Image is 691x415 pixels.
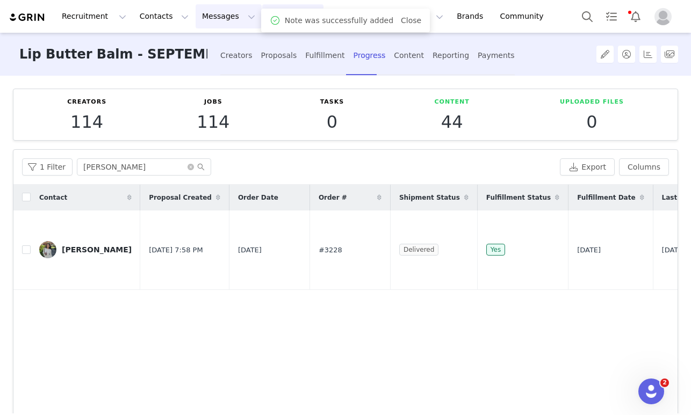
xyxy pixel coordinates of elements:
[285,15,393,26] span: Note was successfully added
[188,164,194,170] i: icon: close-circle
[560,158,615,176] button: Export
[486,193,551,202] span: Fulfillment Status
[434,98,469,107] p: Content
[220,41,253,70] div: Creators
[577,193,635,202] span: Fulfillment Date
[149,193,212,202] span: Proposal Created
[39,241,132,258] a: [PERSON_NAME]
[638,378,664,404] iframe: Intercom live chat
[624,4,647,28] button: Notifications
[319,193,347,202] span: Order #
[654,8,672,25] img: placeholder-profile.jpg
[560,112,624,132] p: 0
[238,245,301,256] div: [DATE]
[486,244,505,256] span: Yes
[196,4,262,28] button: Messages
[320,98,344,107] p: Tasks
[22,158,73,176] button: 1 Filter
[67,98,106,107] p: Creators
[320,112,344,132] p: 0
[9,12,46,23] img: grin logo
[77,158,211,176] input: Search...
[197,163,205,171] i: icon: search
[319,245,342,256] span: #3228
[383,4,450,28] button: Reporting
[197,98,229,107] p: Jobs
[67,112,106,132] p: 114
[133,4,195,28] button: Contacts
[478,41,515,70] div: Payments
[39,241,56,258] img: ee66fb67-ad15-4d0d-84ef-60cdf5e8178f.jpg
[55,4,133,28] button: Recruitment
[62,245,132,254] div: [PERSON_NAME]
[354,41,386,70] div: Progress
[660,378,669,387] span: 2
[324,4,383,28] button: Content
[619,158,669,176] button: Columns
[261,41,297,70] div: Proposals
[197,112,229,132] p: 114
[560,98,624,107] p: Uploaded Files
[434,112,469,132] p: 44
[39,193,67,202] span: Contact
[401,16,421,25] a: Close
[305,41,344,70] div: Fulfillment
[399,193,460,202] span: Shipment Status
[149,245,203,256] span: [DATE] 7:58 PM
[238,193,278,202] span: Order Date
[600,4,623,28] a: Tasks
[450,4,493,28] a: Brands
[494,4,555,28] a: Community
[394,41,424,70] div: Content
[262,4,323,28] button: Program
[575,4,599,28] button: Search
[433,41,469,70] div: Reporting
[648,8,682,25] button: Profile
[577,245,601,256] span: [DATE]
[399,244,438,256] span: Delivered
[19,33,207,76] h3: Lip Butter Balm - SEPTEMBER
